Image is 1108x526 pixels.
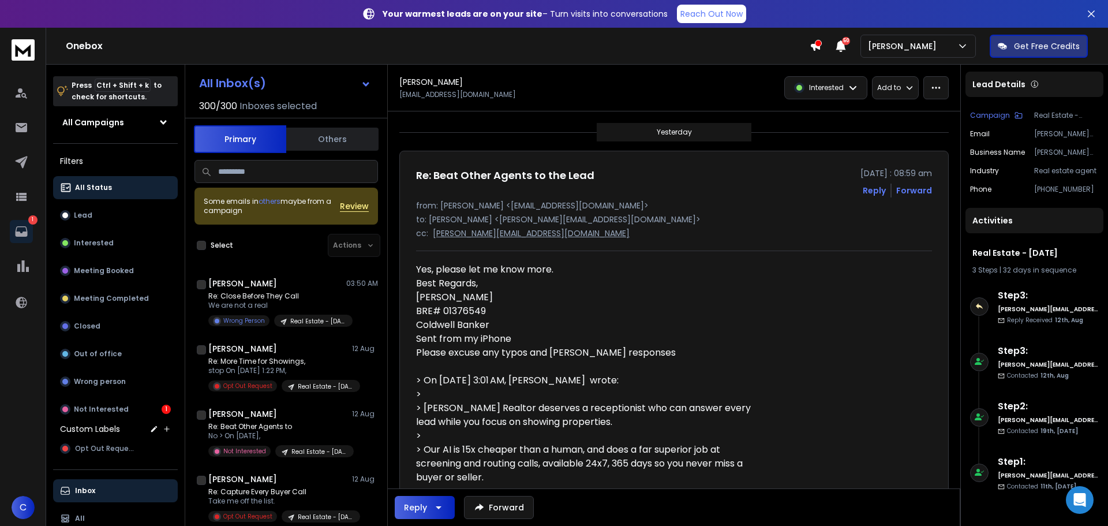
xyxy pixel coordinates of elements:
h1: Real Estate - [DATE] [972,247,1096,259]
span: Opt Out Request [75,444,136,453]
p: Lead Details [972,79,1025,90]
button: Forward [464,496,534,519]
button: Lead [53,204,178,227]
h6: Step 1 : [998,455,1099,469]
span: Ctrl + Shift + k [95,79,151,92]
p: to: [PERSON_NAME] <[PERSON_NAME][EMAIL_ADDRESS][DOMAIN_NAME]> [416,214,932,225]
button: Meeting Booked [53,259,178,282]
h3: Custom Labels [60,423,120,435]
p: Business Name [970,148,1025,157]
h1: Onebox [66,39,810,53]
span: 11th, [DATE] [1040,482,1076,491]
p: 12 Aug [352,344,378,353]
button: Primary [194,125,286,153]
span: 12th, Aug [1040,371,1069,380]
p: Wrong person [74,377,126,386]
button: Reply [395,496,455,519]
p: Real Estate - [DATE] [1034,111,1099,120]
p: Contacted [1007,371,1069,380]
button: Wrong person [53,370,178,393]
p: [PERSON_NAME][EMAIL_ADDRESS][DOMAIN_NAME] [1034,129,1099,139]
h1: [PERSON_NAME] [208,473,277,485]
p: Reach Out Now [680,8,743,20]
h3: Filters [53,153,178,169]
p: Re: Close Before They Call [208,292,347,301]
p: Inbox [75,486,95,495]
button: Reply [863,185,886,196]
p: Take me off the list. [208,497,347,506]
p: Opt Out Request [223,512,272,521]
div: Some emails in maybe from a campaign [204,197,340,215]
h6: Step 3 : [998,289,1099,303]
p: cc: [416,227,428,239]
button: Out of office [53,342,178,365]
h1: [PERSON_NAME] [208,343,277,355]
h6: [PERSON_NAME][EMAIL_ADDRESS][DOMAIN_NAME] [998,471,1099,480]
button: Others [286,126,379,152]
p: Meeting Booked [74,266,134,275]
button: Meeting Completed [53,287,178,310]
p: Real Estate - [DATE] [298,513,353,521]
p: Meeting Completed [74,294,149,303]
p: Campaign [970,111,1010,120]
label: Select [211,241,233,250]
div: Activities [965,208,1103,233]
p: Real estate agent [1034,166,1099,176]
p: [PERSON_NAME][EMAIL_ADDRESS][DOMAIN_NAME] [433,227,630,239]
h1: All Inbox(s) [199,77,266,89]
p: Add to [877,83,901,92]
p: 12 Aug [352,475,378,484]
div: | [972,266,1096,275]
button: Campaign [970,111,1023,120]
p: Contacted [1007,482,1076,491]
h1: All Campaigns [62,117,124,128]
button: Interested [53,232,178,255]
p: Yesterday [657,128,692,137]
p: Contacted [1007,427,1078,435]
p: [EMAIL_ADDRESS][DOMAIN_NAME] [399,90,516,99]
p: Not Interested [74,405,129,414]
p: [PHONE_NUMBER] [1034,185,1099,194]
button: All Status [53,176,178,199]
button: Get Free Credits [990,35,1088,58]
button: Opt Out Request [53,437,178,460]
div: Open Intercom Messenger [1066,486,1094,514]
button: All Campaigns [53,111,178,134]
button: C [12,496,35,519]
p: Not Interested [223,447,266,456]
div: 1 [162,405,171,414]
p: All [75,514,85,523]
p: [DATE] : 08:59 am [860,167,932,179]
h6: [PERSON_NAME][EMAIL_ADDRESS][DOMAIN_NAME] [998,305,1099,314]
p: from: [PERSON_NAME] <[EMAIL_ADDRESS][DOMAIN_NAME]> [416,200,932,211]
span: 300 / 300 [199,99,237,113]
span: 32 days in sequence [1003,265,1076,275]
p: Out of office [74,349,122,359]
p: No > On [DATE], [208,431,347,441]
h1: [PERSON_NAME] [399,76,463,88]
p: Opt Out Request [223,382,272,390]
span: 3 Steps [972,265,998,275]
h6: [PERSON_NAME][EMAIL_ADDRESS][DOMAIN_NAME] [998,416,1099,424]
h6: [PERSON_NAME][EMAIL_ADDRESS][DOMAIN_NAME] [998,360,1099,369]
h1: [PERSON_NAME] [208,408,277,420]
p: Real Estate - [DATE] [291,447,347,456]
button: All Inbox(s) [190,72,380,95]
p: Press to check for shortcuts. [72,80,162,103]
p: Phone [970,185,991,194]
button: Closed [53,315,178,338]
h1: [PERSON_NAME] [208,278,277,289]
p: Lead [74,211,92,220]
p: [PERSON_NAME] Realtor [1034,148,1099,157]
p: 03:50 AM [346,279,378,288]
p: Wrong Person [223,316,265,325]
p: Re: Beat Other Agents to [208,422,347,431]
p: Reply Received [1007,316,1083,324]
img: logo [12,39,35,61]
p: Interested [74,238,114,248]
div: Forward [896,185,932,196]
a: Reach Out Now [677,5,746,23]
p: Real Estate - [DATE] [290,317,346,326]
